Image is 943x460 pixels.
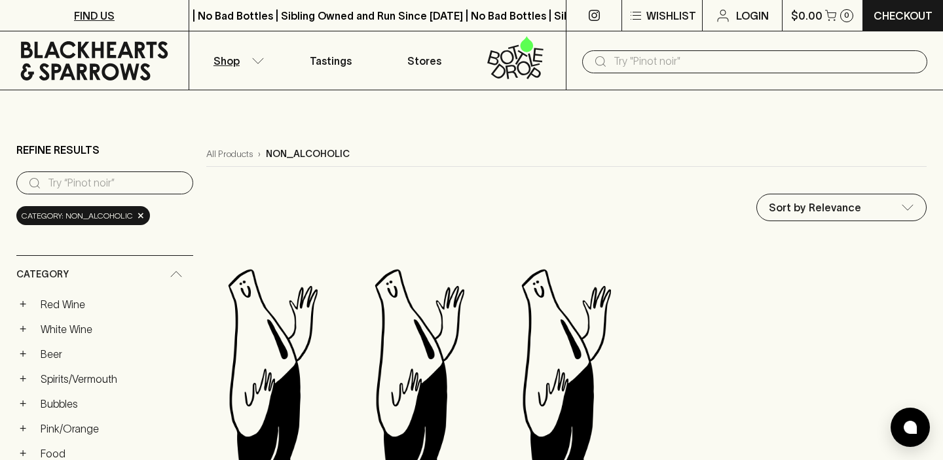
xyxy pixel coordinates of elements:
[614,51,917,72] input: Try "Pinot noir"
[206,147,253,161] a: All Products
[16,266,69,283] span: Category
[213,53,240,69] p: Shop
[736,8,769,24] p: Login
[48,173,183,194] input: Try “Pinot noir”
[16,447,29,460] button: +
[35,393,193,415] a: Bubbles
[266,147,350,161] p: non_alcoholic
[35,293,193,315] a: Red Wine
[646,8,696,24] p: Wishlist
[16,298,29,311] button: +
[16,372,29,385] button: +
[757,194,926,221] div: Sort by Relevance
[16,422,29,435] button: +
[35,343,193,365] a: Beer
[16,142,100,158] p: Refine Results
[22,209,133,222] span: Category: non_alcoholic
[874,8,933,24] p: Checkout
[35,417,193,440] a: Pink/Orange
[284,31,378,90] a: Tastings
[16,323,29,336] button: +
[16,256,193,293] div: Category
[407,53,441,69] p: Stores
[35,318,193,340] a: White Wine
[310,53,352,69] p: Tastings
[378,31,472,90] a: Stores
[137,209,145,222] span: ×
[189,31,284,90] button: Shop
[258,147,261,161] p: ›
[769,200,861,215] p: Sort by Relevance
[16,397,29,410] button: +
[74,8,115,24] p: FIND US
[35,368,193,390] a: Spirits/Vermouth
[904,421,917,434] img: bubble-icon
[844,12,849,19] p: 0
[791,8,823,24] p: $0.00
[16,347,29,361] button: +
